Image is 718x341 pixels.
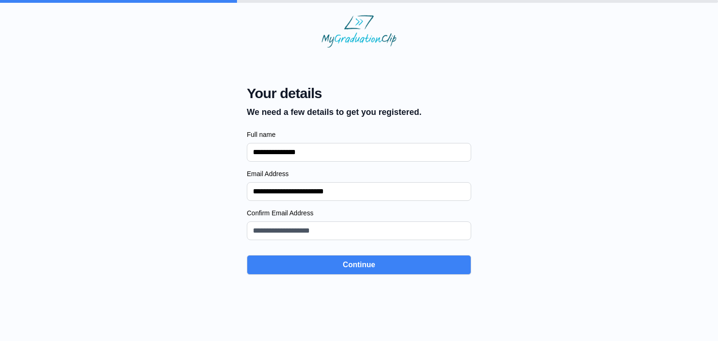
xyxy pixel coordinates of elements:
[322,15,396,48] img: MyGraduationClip
[247,208,471,218] label: Confirm Email Address
[247,255,471,275] button: Continue
[247,130,471,139] label: Full name
[247,85,422,102] span: Your details
[247,169,471,178] label: Email Address
[247,106,422,119] p: We need a few details to get you registered.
